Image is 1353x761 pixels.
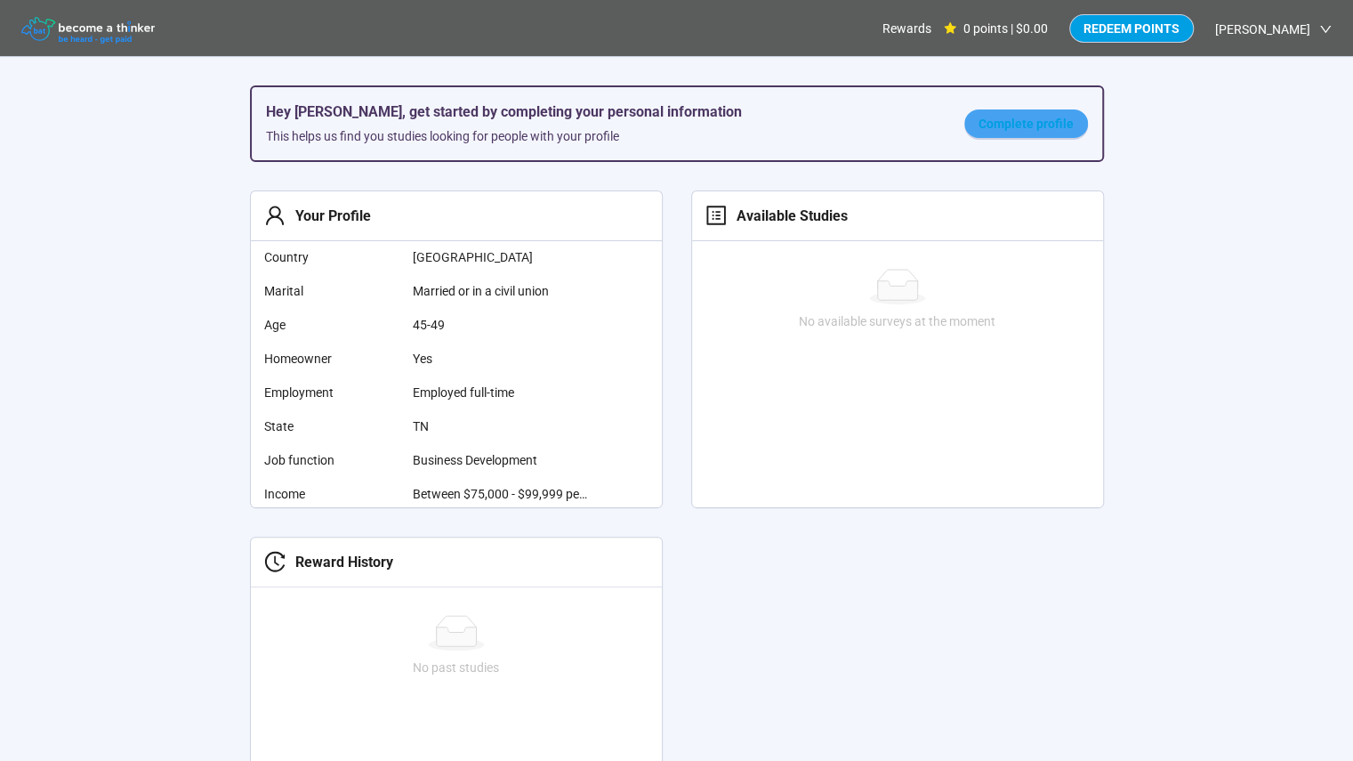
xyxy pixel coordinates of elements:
div: Your Profile [286,205,371,227]
span: Employment [264,383,399,402]
div: No past studies [258,658,655,677]
h5: Hey [PERSON_NAME], get started by completing your personal information [266,101,936,123]
span: Marital [264,281,399,301]
span: Redeem points [1083,19,1180,38]
span: profile [705,205,727,226]
div: This helps us find you studies looking for people with your profile [266,126,936,146]
span: State [264,417,399,436]
a: Complete profile [964,109,1088,138]
span: Employed full-time [413,383,591,402]
span: history [264,551,286,572]
span: Job function [264,450,399,470]
span: Country [264,247,399,267]
span: Homeowner [264,349,399,368]
span: Yes [413,349,591,368]
div: No available surveys at the moment [699,312,1096,331]
span: down [1319,23,1332,36]
span: Married or in a civil union [413,281,591,301]
span: TN [413,417,591,436]
span: Age [264,315,399,335]
span: Income [264,484,399,504]
span: star [944,22,956,35]
span: Business Development [413,450,591,470]
span: Between $75,000 - $99,999 per year [413,484,591,504]
button: Redeem points [1069,14,1194,43]
span: 45-49 [413,315,591,335]
span: user [264,205,286,226]
span: Complete profile [979,114,1074,134]
div: Reward History [286,551,393,573]
div: Available Studies [727,205,848,227]
span: [GEOGRAPHIC_DATA] [413,247,591,267]
span: [PERSON_NAME] [1215,1,1310,58]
